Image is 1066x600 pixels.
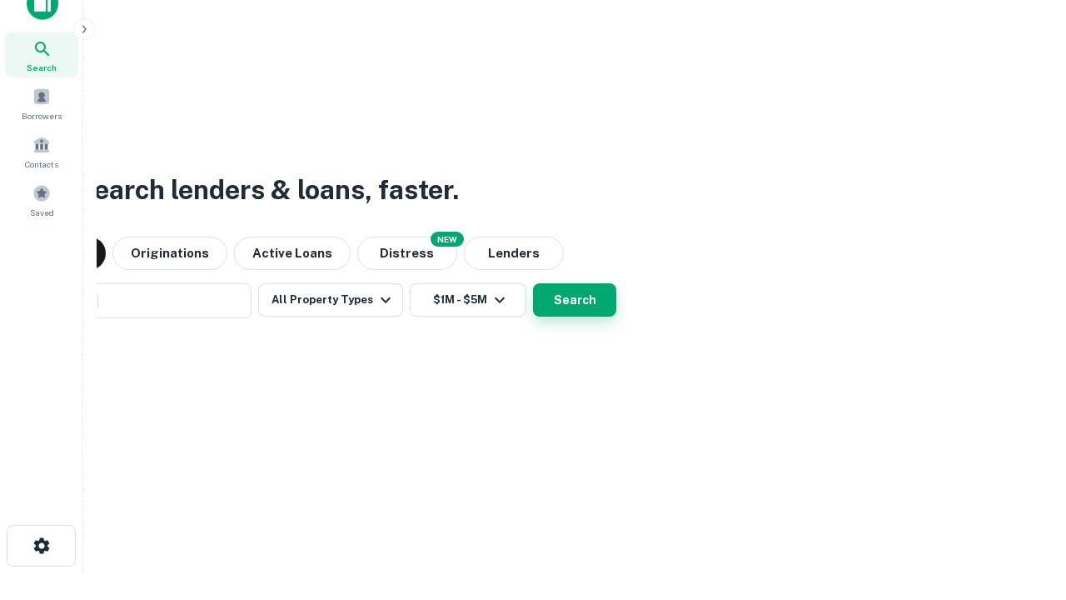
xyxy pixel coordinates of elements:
a: Borrowers [5,81,78,126]
button: $1M - $5M [410,283,526,317]
span: Search [27,61,57,74]
div: NEW [431,232,464,247]
h3: Search lenders & loans, faster. [76,170,459,210]
iframe: Chat Widget [983,467,1066,547]
span: Contacts [25,157,58,171]
button: All Property Types [258,283,403,317]
button: Active Loans [234,237,351,270]
button: Originations [112,237,227,270]
a: Saved [5,177,78,222]
button: Search distressed loans with lien and other non-mortgage details. [357,237,457,270]
button: Search [533,283,616,317]
span: Borrowers [22,109,62,122]
a: Search [5,32,78,77]
button: Lenders [464,237,564,270]
a: Contacts [5,129,78,174]
span: Saved [30,206,54,219]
